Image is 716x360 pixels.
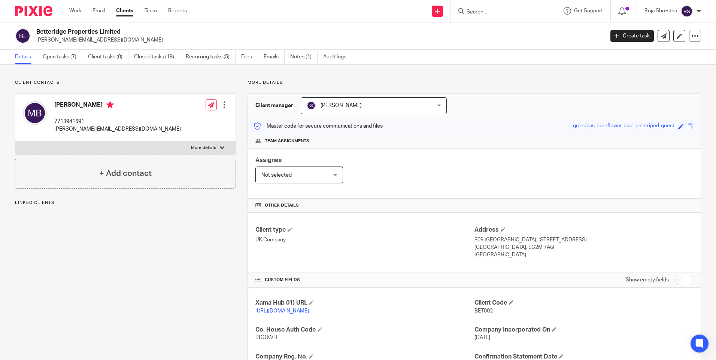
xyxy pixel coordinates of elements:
p: Client contacts [15,80,236,86]
i: Primary [106,101,114,109]
a: Client tasks (0) [88,50,128,64]
img: svg%3E [307,101,316,110]
p: [GEOGRAPHIC_DATA], EC2M 7AQ [474,244,693,251]
p: More details [248,80,701,86]
h4: Xama Hub 01) URL [255,299,474,307]
p: 809 [GEOGRAPHIC_DATA], [STREET_ADDRESS] [474,236,693,244]
a: Team [145,7,157,15]
img: svg%3E [23,101,47,125]
h3: Client manager [255,102,293,109]
label: Show empty fields [626,276,669,284]
a: Details [15,50,37,64]
p: [PERSON_NAME][EMAIL_ADDRESS][DOMAIN_NAME] [36,36,599,44]
a: Recurring tasks (5) [186,50,236,64]
p: [PERSON_NAME][EMAIL_ADDRESS][DOMAIN_NAME] [54,125,181,133]
span: Team assignments [265,138,309,144]
a: Closed tasks (18) [134,50,180,64]
h4: + Add contact [99,168,152,179]
h2: Betteridge Properties Limited [36,28,486,36]
p: UK Company [255,236,474,244]
h4: Address [474,226,693,234]
a: Create task [610,30,654,42]
a: Emails [264,50,285,64]
h4: [PERSON_NAME] [54,101,181,110]
span: Assignee [255,157,282,163]
h4: Co. House Auth Code [255,326,474,334]
p: Roja Shrestha [644,7,677,15]
p: Master code for secure communications and files [254,122,383,130]
img: svg%3E [15,28,31,44]
a: [URL][DOMAIN_NAME] [255,308,309,314]
a: Notes (1) [290,50,318,64]
a: Reports [168,7,187,15]
img: svg%3E [681,5,693,17]
img: Pixie [15,6,52,16]
p: [GEOGRAPHIC_DATA] [474,251,693,259]
h4: CUSTOM FIELDS [255,277,474,283]
a: Files [241,50,258,64]
p: 7713941691 [54,118,181,125]
h4: Company Incorporated On [474,326,693,334]
a: Clients [116,7,133,15]
h4: Client type [255,226,474,234]
a: Email [92,7,105,15]
p: More details [191,145,216,151]
span: Not selected [261,173,292,178]
a: Work [69,7,81,15]
input: Search [466,9,533,16]
a: Audit logs [323,50,352,64]
span: [DATE] [474,335,490,340]
span: Other details [265,202,299,208]
p: Linked clients [15,200,236,206]
span: [PERSON_NAME] [321,103,362,108]
h4: Client Code [474,299,693,307]
span: BDQKVH [255,335,277,340]
span: BET002 [474,308,493,314]
a: Open tasks (7) [43,50,82,64]
span: Get Support [574,8,603,13]
div: grandpas-cornflower-blue-pinstriped-quest [573,122,674,131]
